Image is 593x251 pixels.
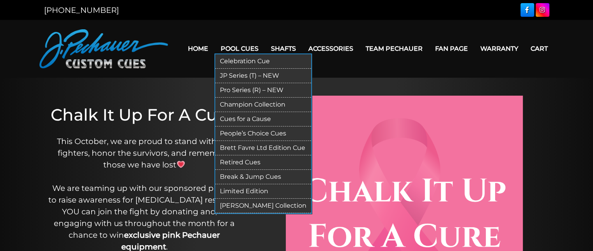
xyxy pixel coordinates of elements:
[524,39,554,59] a: Cart
[39,29,168,68] img: Pechauer Custom Cues
[302,39,359,59] a: Accessories
[215,155,311,170] a: Retired Cues
[215,112,311,126] a: Cues for a Cause
[215,69,311,83] a: JP Series (T) – NEW
[215,170,311,184] a: Break & Jump Cues
[474,39,524,59] a: Warranty
[215,126,311,141] a: People’s Choice Cues
[265,39,302,59] a: Shafts
[215,184,311,199] a: Limited Edition
[48,105,240,125] h1: Chalk It Up For A Cure!
[215,83,311,98] a: Pro Series (R) – NEW
[44,5,119,15] a: [PHONE_NUMBER]
[429,39,474,59] a: Fan Page
[214,39,265,59] a: Pool Cues
[215,141,311,155] a: Brett Favre Ltd Edition Cue
[215,54,311,69] a: Celebration Cue
[177,160,185,168] img: 💗
[359,39,429,59] a: Team Pechauer
[215,199,311,213] a: [PERSON_NAME] Collection
[215,98,311,112] a: Champion Collection
[182,39,214,59] a: Home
